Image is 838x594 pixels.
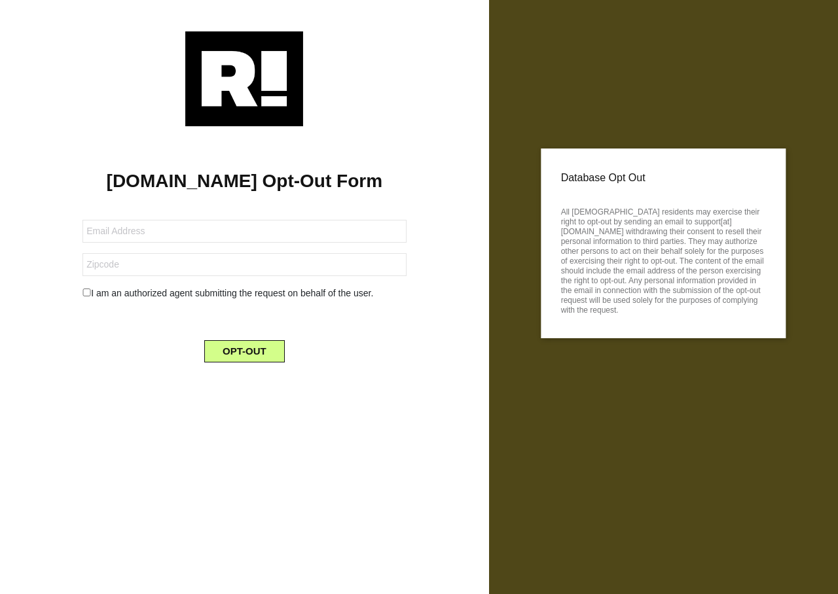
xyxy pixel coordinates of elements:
h1: [DOMAIN_NAME] Opt-Out Form [20,170,469,192]
button: OPT-OUT [204,340,285,362]
p: Database Opt Out [561,168,766,188]
p: All [DEMOGRAPHIC_DATA] residents may exercise their right to opt-out by sending an email to suppo... [561,203,766,315]
img: Retention.com [185,31,303,126]
input: Zipcode [82,253,406,276]
input: Email Address [82,220,406,243]
div: I am an authorized agent submitting the request on behalf of the user. [73,287,416,300]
